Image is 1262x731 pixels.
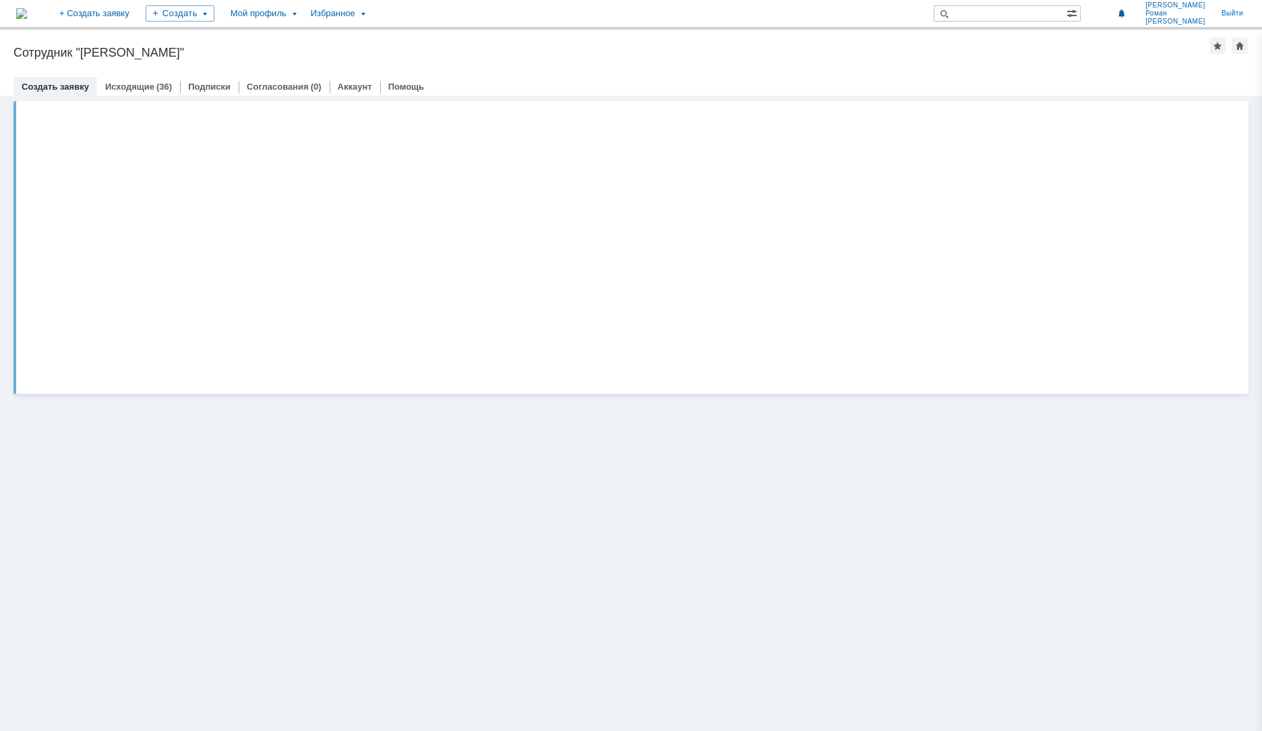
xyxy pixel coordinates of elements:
[22,82,89,92] a: Создать заявку
[188,82,231,92] a: Подписки
[16,8,27,19] a: Перейти на домашнюю страницу
[388,82,424,92] a: Помощь
[311,82,322,92] div: (0)
[16,8,27,19] img: logo
[105,82,154,92] a: Исходящие
[146,5,214,22] div: Создать
[1145,18,1205,26] span: [PERSON_NAME]
[1232,38,1248,54] div: Сделать домашней страницей
[1145,1,1205,9] span: [PERSON_NAME]
[247,82,309,92] a: Согласования
[1145,9,1205,18] span: Роман
[1209,38,1226,54] div: Добавить в избранное
[13,46,1209,59] div: Сотрудник "[PERSON_NAME]"
[156,82,172,92] div: (36)
[1066,6,1080,19] span: Расширенный поиск
[338,82,372,92] a: Аккаунт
